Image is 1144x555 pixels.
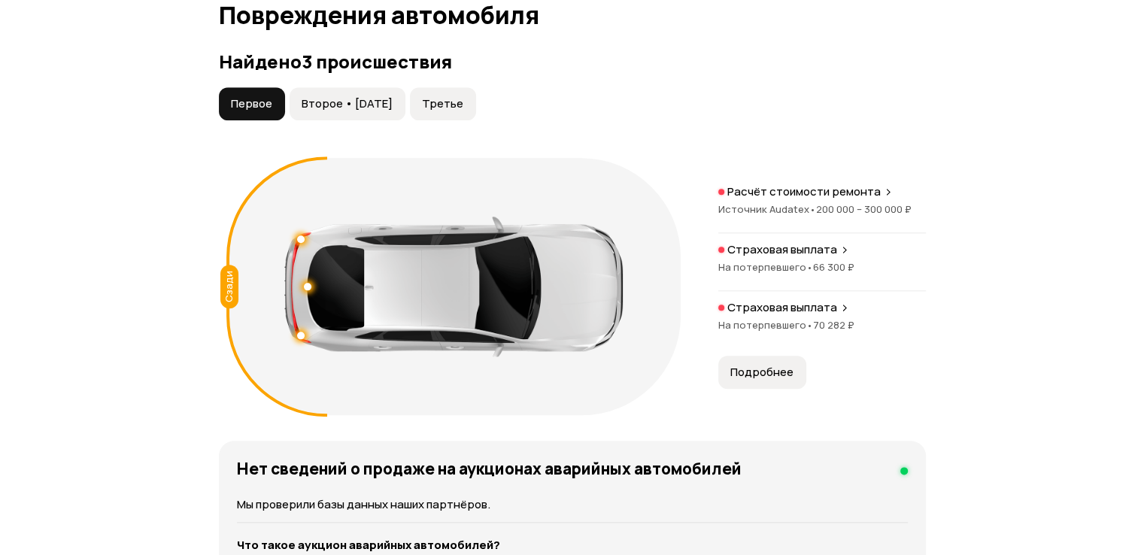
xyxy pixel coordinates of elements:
button: Третье [410,87,476,120]
p: Страховая выплата [727,242,837,257]
button: Подробнее [718,356,806,389]
p: Расчёт стоимости ремонта [727,184,881,199]
p: Мы проверили базы данных наших партнёров. [237,496,908,513]
span: 200 000 – 300 000 ₽ [816,202,912,216]
span: • [806,260,813,274]
h1: Повреждения автомобиля [219,2,926,29]
span: Источник Audatex [718,202,816,216]
h4: Нет сведений о продаже на аукционах аварийных автомобилей [237,459,742,478]
span: 70 282 ₽ [813,318,854,332]
p: Страховая выплата [727,300,837,315]
strong: Что такое аукцион аварийных автомобилей? [237,537,500,553]
h3: Найдено 3 происшествия [219,51,926,72]
span: • [809,202,816,216]
span: На потерпевшего [718,318,813,332]
span: • [806,318,813,332]
span: Третье [422,96,463,111]
span: Первое [231,96,272,111]
span: 66 300 ₽ [813,260,854,274]
span: Второе • [DATE] [302,96,393,111]
button: Второе • [DATE] [290,87,405,120]
span: Подробнее [730,365,794,380]
div: Сзади [220,265,238,308]
button: Первое [219,87,285,120]
span: На потерпевшего [718,260,813,274]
